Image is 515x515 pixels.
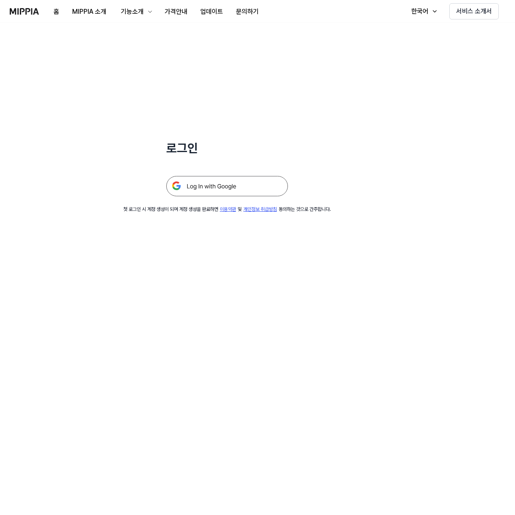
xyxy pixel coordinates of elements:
[243,206,277,212] a: 개인정보 취급방침
[119,7,145,17] div: 기능소개
[47,4,66,20] button: 홈
[230,4,265,20] button: 문의하기
[166,176,288,196] img: 구글 로그인 버튼
[403,3,443,19] button: 한국어
[449,3,499,19] button: 서비스 소개서
[410,6,430,16] div: 한국어
[123,206,331,213] div: 첫 로그인 시 계정 생성이 되며 계정 생성을 완료하면 및 동의하는 것으로 간주합니다.
[158,4,194,20] button: 가격안내
[113,4,158,20] button: 기능소개
[66,4,113,20] button: MIPPIA 소개
[220,206,236,212] a: 이용약관
[194,0,230,23] a: 업데이트
[166,139,288,157] h1: 로그인
[10,8,39,15] img: logo
[194,4,230,20] button: 업데이트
